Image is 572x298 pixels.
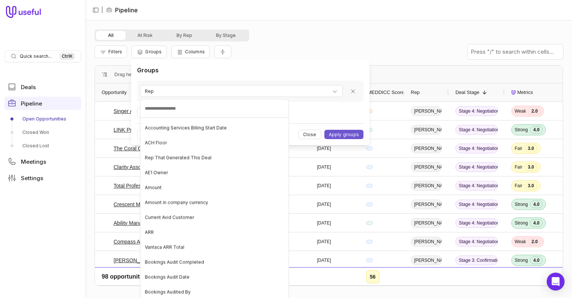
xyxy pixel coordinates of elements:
[145,289,191,295] span: Bookings Audited By
[145,214,194,220] span: Current Avid Customer
[145,244,184,250] span: Vantaca ARR Total
[145,185,162,191] span: Amount
[145,170,168,176] span: AE1 Owner
[145,125,227,131] span: Accounting Services Billing Start Date
[145,259,204,265] span: Bookings Audit Completed
[145,274,190,280] span: Bookings Audit Date
[145,200,208,206] span: Amount in company currency
[145,155,212,161] span: Rep That Generated This Deal
[145,229,154,235] span: ARR
[145,140,167,146] span: ACH Floor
